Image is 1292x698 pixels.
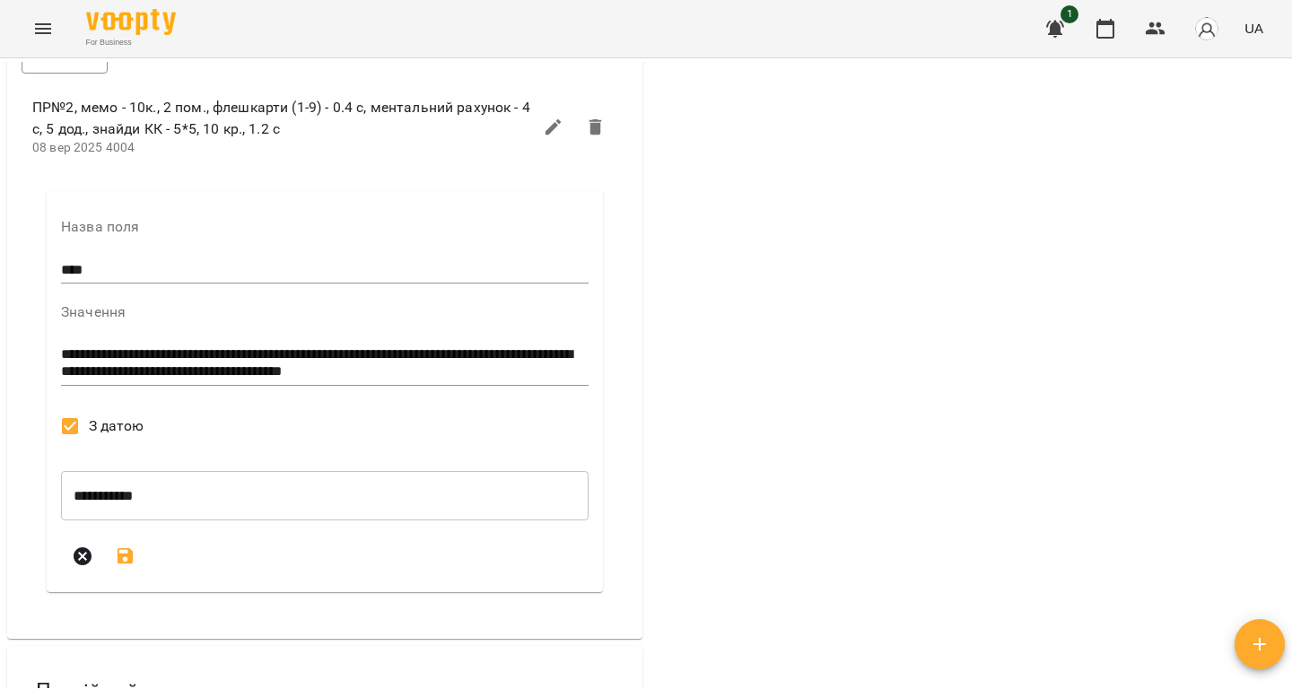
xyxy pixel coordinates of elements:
[86,37,176,48] span: For Business
[61,305,589,319] label: Значення
[86,9,176,35] img: Voopty Logo
[1194,16,1219,41] img: avatar_s.png
[32,97,532,139] span: ПР№2, мемо - 10к., 2 пом., флешкарти (1-9) - 0.4 с, ментальний рахунок - 4 с, 5 дод., знайди КК -...
[61,220,589,234] label: Назва поля
[1237,12,1270,45] button: UA
[22,7,65,50] button: Menu
[1244,19,1263,38] span: UA
[89,415,144,437] span: З датою
[32,140,135,154] span: 08 вер 2025 4004
[1061,5,1078,23] span: 1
